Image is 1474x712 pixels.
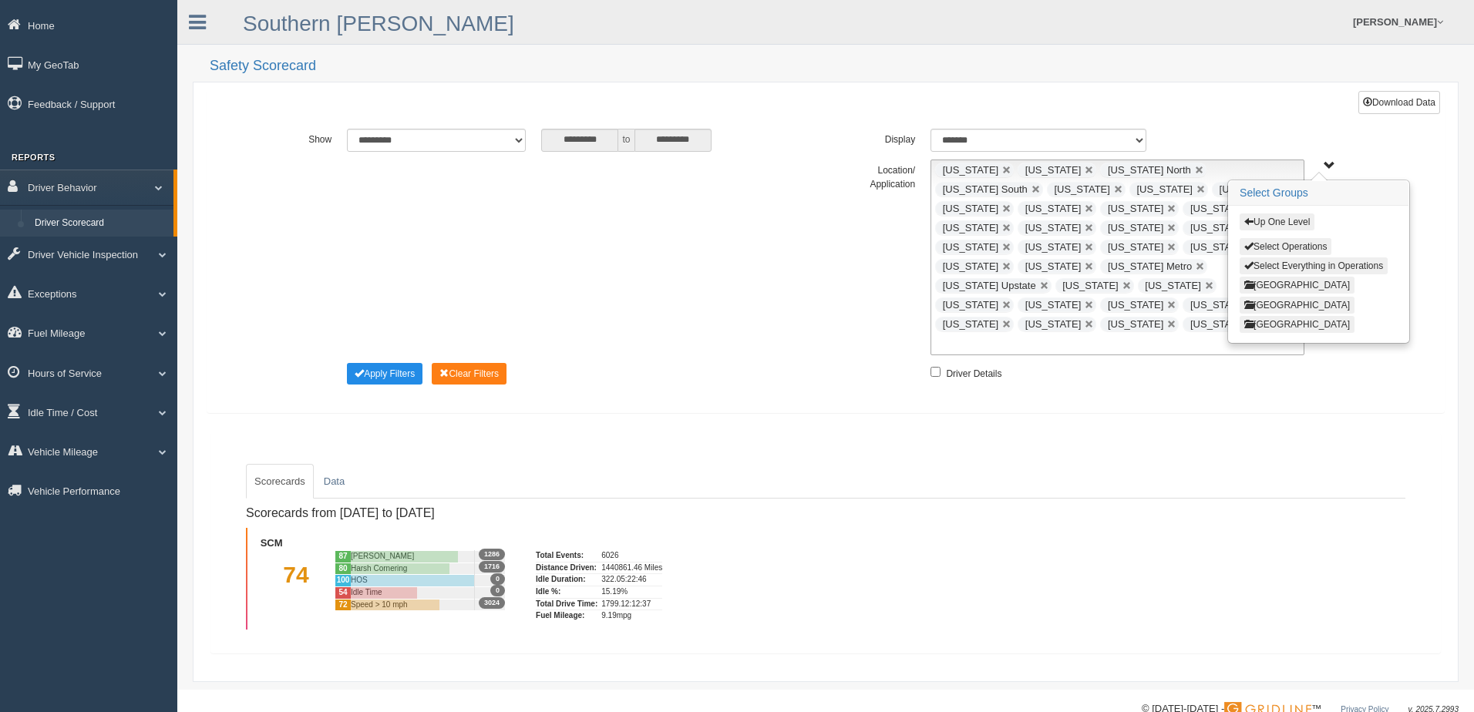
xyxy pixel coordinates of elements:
span: [US_STATE] [1025,222,1081,233]
h3: Select Groups [1229,181,1408,206]
div: 72 [335,599,351,611]
div: 1799.12:12:37 [601,598,662,610]
span: [US_STATE] [1145,280,1200,291]
div: 87 [335,550,351,563]
span: [US_STATE] [1108,299,1163,311]
span: [US_STATE] Upstate [943,280,1036,291]
div: Idle %: [536,586,597,598]
span: [US_STATE] [1025,241,1081,253]
label: Location/ Application [826,160,923,191]
span: [US_STATE] [943,222,998,233]
span: [US_STATE] [1190,203,1246,214]
div: 1440861.46 Miles [601,562,662,574]
div: 322.05:22:46 [601,573,662,586]
label: Driver Details [946,363,1001,381]
span: [US_STATE] [943,299,998,311]
span: [US_STATE] [1108,203,1163,214]
span: to [618,129,634,152]
span: [US_STATE] [1108,222,1163,233]
span: [US_STATE] [1025,164,1081,176]
div: 100 [335,574,351,586]
span: [US_STATE] [1025,260,1081,272]
span: 0 [490,585,505,596]
div: 80 [335,563,351,575]
span: [US_STATE] [1190,299,1246,311]
button: Download Data [1358,91,1440,114]
span: [US_STATE] [943,260,998,272]
button: Select Operations [1240,238,1331,255]
span: 1286 [479,549,505,560]
span: [US_STATE] [1062,280,1118,291]
span: [US_STATE] [1190,222,1246,233]
span: [US_STATE] [943,164,998,176]
span: [US_STATE] South [943,183,1028,195]
span: [US_STATE] [1025,203,1081,214]
div: Idle Duration: [536,573,597,586]
button: [GEOGRAPHIC_DATA] [1240,297,1355,314]
a: Driver Scorecard [28,210,173,237]
span: [US_STATE] [1025,299,1081,311]
h2: Safety Scorecard [210,59,1459,74]
span: [US_STATE] North [1108,164,1191,176]
span: 3024 [479,597,505,609]
button: [GEOGRAPHIC_DATA] [1240,277,1355,294]
span: [US_STATE] State [1190,318,1272,330]
button: Up One Level [1240,213,1314,230]
div: Distance Driven: [536,562,597,574]
span: [US_STATE] [943,203,998,214]
span: [US_STATE] [943,318,998,330]
span: [US_STATE] [1136,183,1192,195]
label: Display [826,129,923,147]
div: Total Events: [536,550,597,562]
a: Data [315,464,353,499]
span: [US_STATE] [1190,241,1246,253]
div: 74 [257,550,335,622]
label: Show [242,129,339,147]
div: Total Drive Time: [536,598,597,610]
button: Select Everything in Operations [1240,257,1388,274]
span: [US_STATE] [943,241,998,253]
button: [GEOGRAPHIC_DATA] [1240,316,1355,333]
span: 1716 [479,561,505,573]
span: [US_STATE] [1054,183,1109,195]
span: [US_STATE] [1220,183,1275,195]
div: 15.19% [601,586,662,598]
h4: Scorecards from [DATE] to [DATE] [246,506,708,520]
span: [US_STATE] [1108,318,1163,330]
a: Scorecards [246,464,314,499]
span: [US_STATE] [1025,318,1081,330]
div: Fuel Mileage: [536,610,597,622]
span: 0 [490,573,505,585]
div: 6026 [601,550,662,562]
div: 9.19mpg [601,610,662,622]
button: Change Filter Options [432,363,506,385]
span: [US_STATE] Metro [1108,260,1192,272]
b: SCM [261,537,283,549]
span: [US_STATE] [1108,241,1163,253]
div: 54 [335,586,351,599]
button: Change Filter Options [347,363,422,385]
a: Southern [PERSON_NAME] [243,12,514,35]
